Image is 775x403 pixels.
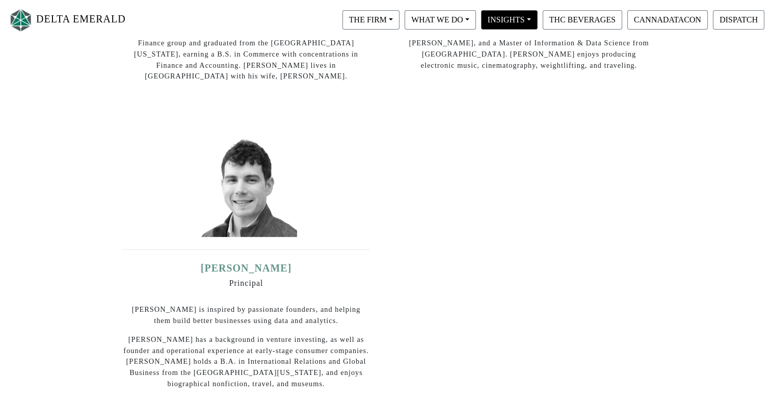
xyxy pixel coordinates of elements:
button: INSIGHTS [481,10,538,30]
button: WHAT WE DO [405,10,476,30]
a: [PERSON_NAME] [201,262,292,274]
img: Logo [8,7,34,34]
a: DELTA EMERALD [8,4,126,36]
p: [PERSON_NAME] is inspired by passionate founders, and helping them build better businesses using ... [123,304,370,326]
a: THC BEVERAGES [540,15,625,23]
button: CANNADATACON [627,10,708,30]
button: DISPATCH [713,10,764,30]
a: DISPATCH [710,15,767,23]
a: CANNADATACON [625,15,710,23]
h6: Principal [123,278,370,288]
p: [PERSON_NAME] started his career in [PERSON_NAME] Leveraged Finance group and graduated from the ... [123,27,370,82]
button: THE FIRM [342,10,399,30]
p: [PERSON_NAME] has a background in venture investing, as well as founder and operational experienc... [123,334,370,389]
button: THC BEVERAGES [543,10,622,30]
img: mike [195,135,297,237]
